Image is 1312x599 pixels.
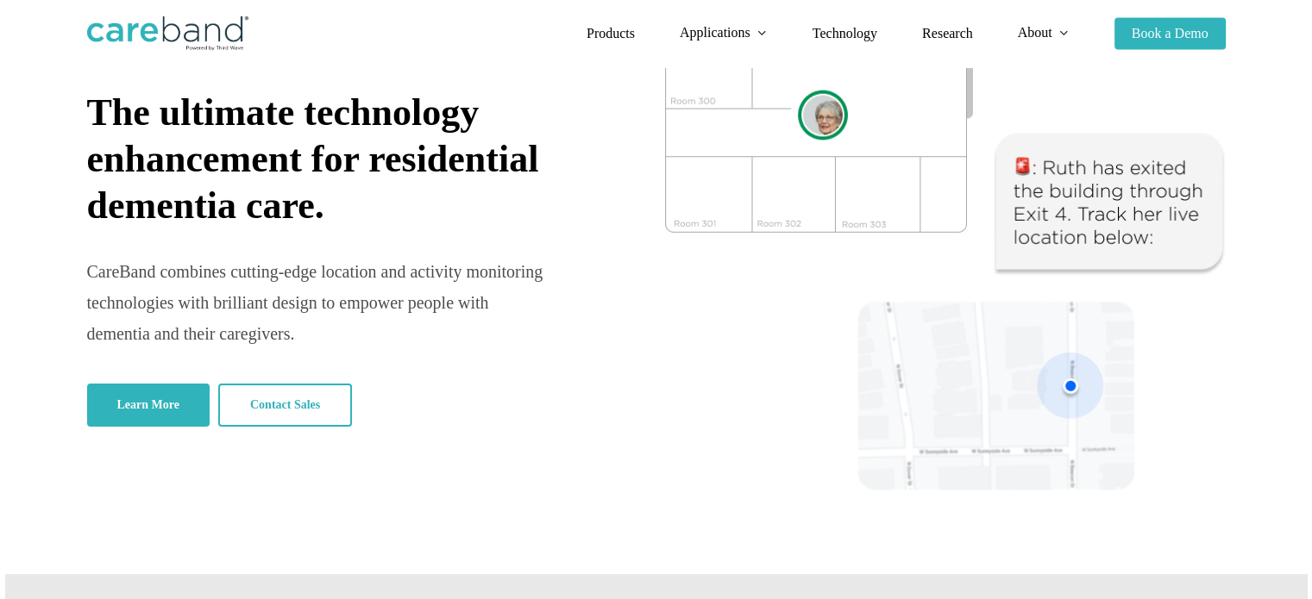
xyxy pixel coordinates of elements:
a: Book a Demo [1114,27,1226,41]
span: Applications [680,25,750,40]
span: Learn More [117,396,179,414]
a: Contact Sales [218,384,352,427]
a: Learn More [87,384,210,427]
a: Research [922,27,973,41]
a: Technology [813,27,877,41]
span: Products [587,26,635,41]
a: About [1018,26,1070,41]
div: CareBand combines cutting-edge location and activity monitoring technologies with brilliant desig... [87,256,549,349]
span: Technology [813,26,877,41]
span: Research [922,26,973,41]
a: Applications [680,26,768,41]
img: CareBand tracking system [665,34,1226,491]
span: About [1018,25,1052,40]
img: CareBand [87,16,248,51]
a: Products [587,27,635,41]
span: Contact Sales [250,396,320,414]
span: Book a Demo [1132,26,1208,41]
span: The ultimate technology enhancement for residential dementia care. [87,91,539,227]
